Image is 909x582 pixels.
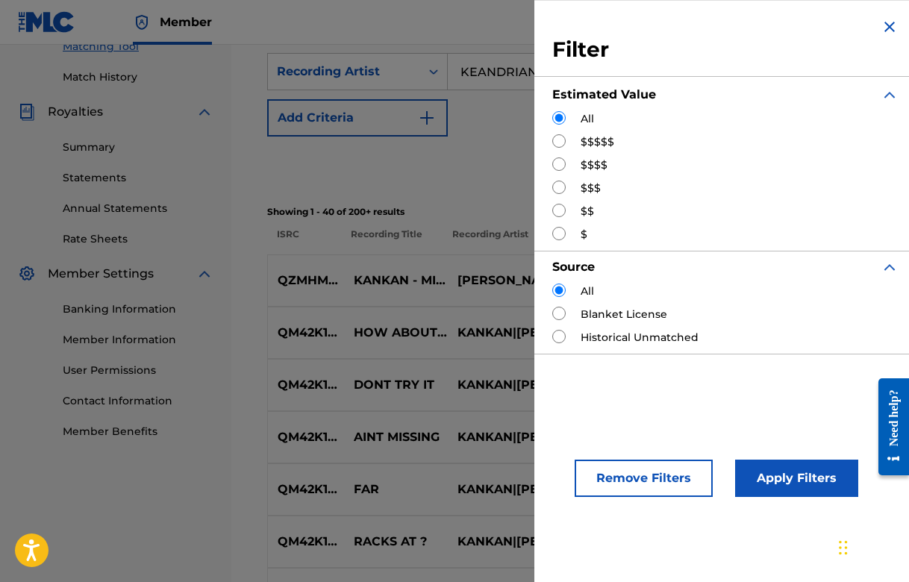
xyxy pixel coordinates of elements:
img: expand [881,86,899,104]
p: QM42K1910255 [268,376,343,394]
strong: Estimated Value [552,87,656,101]
iframe: Resource Center [867,363,909,491]
p: Recording Title [341,228,443,254]
a: User Permissions [63,363,213,378]
button: Add Criteria [267,99,448,137]
span: Royalties [48,103,103,121]
p: QM42K1950388 [268,428,343,446]
a: Summary [63,140,213,155]
p: KANKAN|[PERSON_NAME] [447,481,551,498]
a: Contact Information [63,393,213,409]
p: KANKAN|[PERSON_NAME] [447,324,551,342]
img: expand [196,265,213,283]
iframe: Chat Widget [834,510,909,582]
label: $$$$$ [581,134,614,150]
a: Match History [63,69,213,85]
img: 9d2ae6d4665cec9f34b9.svg [418,109,436,127]
h3: Filter [552,37,899,63]
label: $$$$ [581,157,607,173]
button: Apply Filters [735,460,858,497]
a: Member Benefits [63,424,213,439]
p: HOW ABOUT ? [343,324,447,342]
p: KANKAN|[PERSON_NAME] [447,533,551,551]
div: Recording Artist [277,63,411,81]
span: Member Settings [48,265,154,283]
p: KANKAN - MIGHT BE (W/ ARENA & CASHHEART) [343,272,447,290]
strong: Source [552,260,595,274]
img: Royalties [18,103,36,121]
label: Blanket License [581,307,667,322]
label: Historical Unmatched [581,330,699,345]
p: QZMHM2228845 [268,272,343,290]
label: $ [581,227,587,242]
span: Member [160,13,212,31]
img: close [881,18,899,36]
img: MLC Logo [18,11,75,33]
img: Member Settings [18,265,36,283]
a: Banking Information [63,301,213,317]
a: Matching Tool [63,39,213,54]
div: Drag [839,525,848,570]
p: Recording Artist [443,228,544,254]
p: DONT TRY IT [343,376,447,394]
a: Rate Sheets [63,231,213,247]
label: $$$ [581,181,601,196]
label: All [581,111,594,127]
p: ISRC [267,228,341,254]
a: Statements [63,170,213,186]
p: AINT MISSING [343,428,447,446]
label: $$ [581,204,594,219]
img: Top Rightsholder [133,13,151,31]
p: KANKAN|[PERSON_NAME] [447,428,551,446]
a: Member Information [63,332,213,348]
p: KANKAN|[PERSON_NAME] [447,376,551,394]
button: Remove Filters [575,460,713,497]
p: QM42K1993776 [268,533,343,551]
p: Showing 1 - 40 of 200+ results [267,205,873,219]
img: expand [881,258,899,276]
p: FAR [343,481,447,498]
p: [PERSON_NAME] [447,272,551,290]
label: All [581,284,594,299]
p: RACKS AT ? [343,533,447,551]
p: QM42K1906117 [268,481,343,498]
a: Annual Statements [63,201,213,216]
p: QM42K1926756 [268,324,343,342]
img: expand [196,103,213,121]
